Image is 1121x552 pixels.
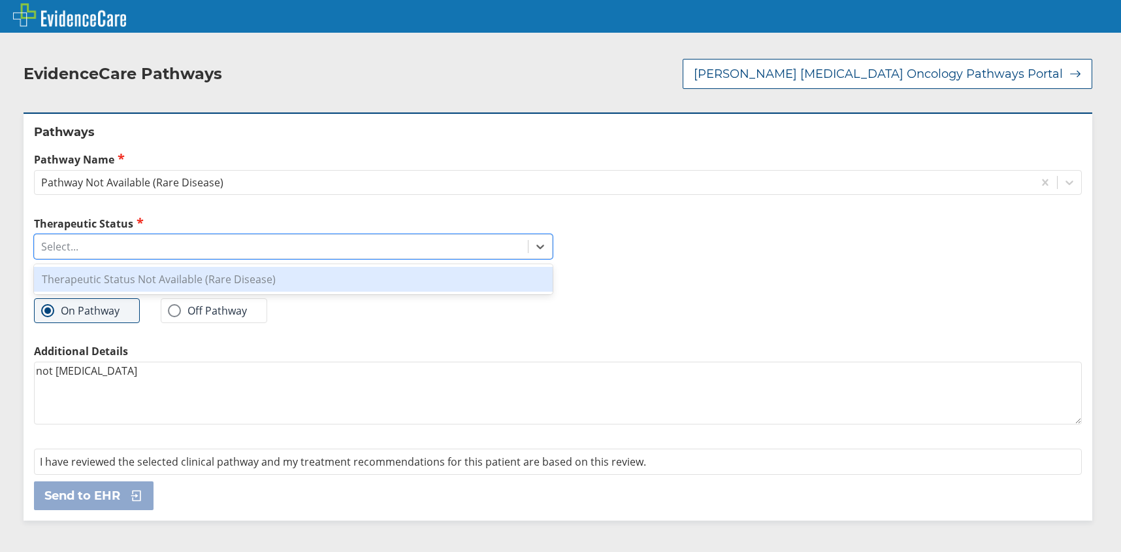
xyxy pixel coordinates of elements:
[168,304,247,317] label: Off Pathway
[34,124,1082,140] h2: Pathways
[41,239,78,254] div: Select...
[44,488,120,504] span: Send to EHR
[34,344,1082,358] label: Additional Details
[41,304,120,317] label: On Pathway
[683,59,1092,89] button: [PERSON_NAME] [MEDICAL_DATA] Oncology Pathways Portal
[13,3,126,27] img: EvidenceCare
[34,362,1082,424] textarea: not [MEDICAL_DATA]
[694,66,1063,82] span: [PERSON_NAME] [MEDICAL_DATA] Oncology Pathways Portal
[24,64,222,84] h2: EvidenceCare Pathways
[34,267,553,292] div: Therapeutic Status Not Available (Rare Disease)
[40,455,646,469] span: I have reviewed the selected clinical pathway and my treatment recommendations for this patient a...
[34,152,1082,167] label: Pathway Name
[34,216,553,231] label: Therapeutic Status
[34,481,154,510] button: Send to EHR
[41,175,223,190] div: Pathway Not Available (Rare Disease)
